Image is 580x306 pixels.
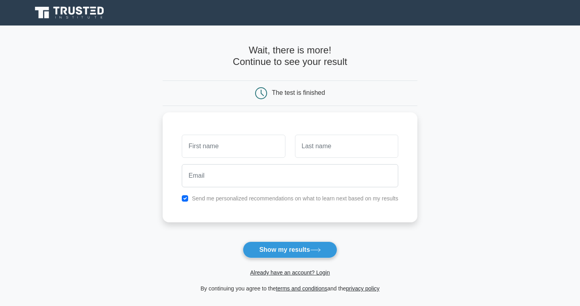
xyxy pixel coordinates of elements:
[192,195,398,202] label: Send me personalized recommendations on what to learn next based on my results
[250,269,330,276] a: Already have an account? Login
[295,135,398,158] input: Last name
[163,45,417,68] h4: Wait, there is more! Continue to see your result
[182,164,398,187] input: Email
[272,89,325,96] div: The test is finished
[243,241,337,258] button: Show my results
[346,285,379,292] a: privacy policy
[158,284,422,293] div: By continuing you agree to the and the
[276,285,327,292] a: terms and conditions
[182,135,285,158] input: First name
